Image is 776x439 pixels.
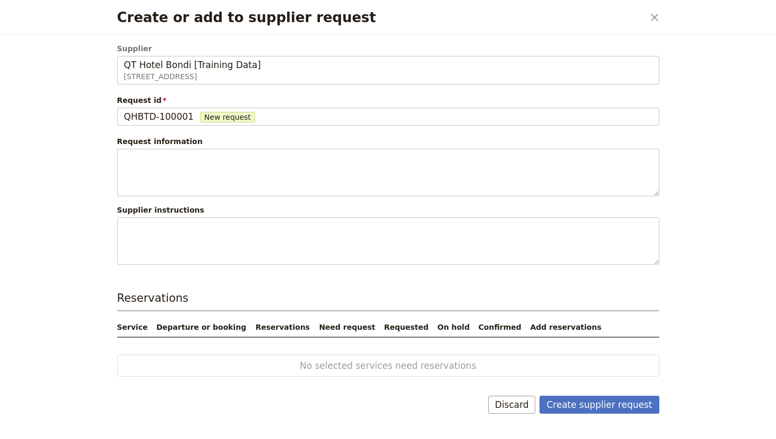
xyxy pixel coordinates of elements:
th: Need request [315,318,380,337]
span: Request id [117,95,659,106]
span: [STREET_ADDRESS] [124,71,652,82]
h3: Reservations [117,290,659,311]
th: Add reservations [526,318,659,337]
th: Confirmed [474,318,526,337]
span: QHBTD-100001 [124,110,194,123]
span: New request [200,112,255,122]
span: QT Hotel Bondi [Training Data] [124,59,261,71]
label: Supplier instructions [117,205,204,215]
th: Departure or booking [152,318,251,337]
label: Request information [117,136,203,147]
button: Discard [488,396,536,414]
button: Close dialog [646,8,664,26]
th: Reservations [251,318,315,337]
span: No selected services need reservations [152,359,625,372]
th: Service [117,318,153,337]
span: Supplier [117,43,659,54]
button: Create supplier request [540,396,659,414]
h2: Create or add to supplier request [117,9,643,25]
th: On hold [433,318,475,337]
th: Requested [380,318,433,337]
